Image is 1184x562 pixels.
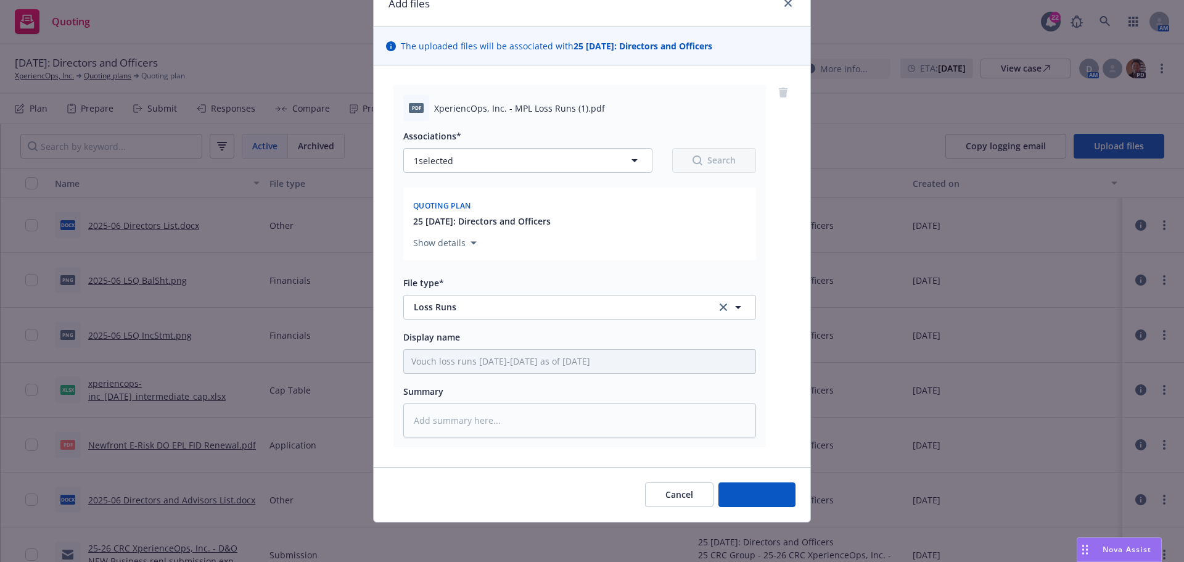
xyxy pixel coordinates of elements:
[409,103,424,112] span: pdf
[401,39,712,52] span: The uploaded files will be associated with
[414,300,699,313] span: Loss Runs
[776,85,791,100] a: remove
[645,482,713,507] button: Cancel
[403,277,444,289] span: File type*
[665,489,693,500] span: Cancel
[403,130,461,142] span: Associations*
[573,40,712,52] strong: 25 [DATE]: Directors and Officers
[718,482,795,507] button: Add files
[716,300,731,315] a: clear selection
[403,148,652,173] button: 1selected
[739,489,775,500] span: Add files
[404,350,755,373] input: Add display name here...
[414,154,453,167] span: 1 selected
[1077,537,1162,562] button: Nova Assist
[434,102,605,115] span: XperiencOps, Inc. - MPL Loss Runs (1).pdf
[413,215,551,228] button: 25 [DATE]: Directors and Officers
[1077,538,1093,561] div: Drag to move
[413,200,471,211] span: Quoting plan
[1103,544,1151,555] span: Nova Assist
[403,386,443,397] span: Summary
[403,295,756,320] button: Loss Runsclear selection
[408,236,482,250] button: Show details
[403,331,460,343] span: Display name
